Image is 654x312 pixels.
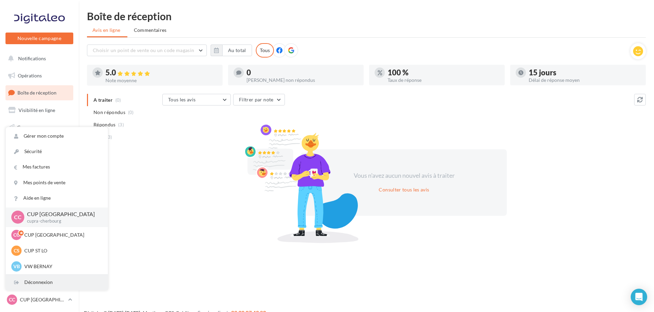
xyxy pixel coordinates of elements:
span: Campagnes [17,124,42,130]
p: CUP [GEOGRAPHIC_DATA] [20,296,65,303]
div: [PERSON_NAME] non répondus [247,78,358,83]
span: (0) [128,110,134,115]
a: Contacts [4,137,75,151]
span: Répondus [93,121,116,128]
a: Calendrier [4,171,75,186]
span: CC [13,232,20,238]
span: Non répondus [93,109,125,116]
button: Nouvelle campagne [5,33,73,44]
a: PLV et print personnalisable [4,188,75,208]
button: Consulter tous les avis [376,186,432,194]
span: Boîte de réception [17,90,56,96]
p: CUP [GEOGRAPHIC_DATA] [27,210,97,218]
a: Médiathèque [4,154,75,169]
button: Au total [211,45,252,56]
span: Opérations [18,73,42,78]
button: Notifications [4,51,72,66]
div: Délai de réponse moyen [529,78,640,83]
a: Visibilité en ligne [4,103,75,117]
div: Note moyenne [105,78,217,83]
span: CC [9,296,15,303]
a: Campagnes DataOnDemand [4,211,75,231]
span: VB [13,263,20,270]
button: Au total [222,45,252,56]
p: cupra-cherbourg [27,218,97,224]
span: CC [14,213,22,221]
span: Commentaires [134,27,167,34]
div: 5.0 [105,69,217,77]
a: Opérations [4,68,75,83]
a: Mes factures [6,159,108,175]
span: CS [14,247,20,254]
a: Gérer mon compte [6,128,108,144]
span: (3) [106,134,112,140]
div: Déconnexion [6,275,108,290]
a: Sécurité [6,144,108,159]
p: VW BERNAY [24,263,100,270]
span: Notifications [18,55,46,61]
a: Boîte de réception [4,85,75,100]
button: Tous les avis [162,94,231,105]
a: Mes points de vente [6,175,108,190]
a: Aide en ligne [6,190,108,206]
p: CUP ST LO [24,247,100,254]
div: 15 jours [529,69,640,76]
button: Filtrer par note [233,94,285,105]
div: Tous [256,43,274,58]
button: Choisir un point de vente ou un code magasin [87,45,207,56]
div: Taux de réponse [388,78,499,83]
a: CC CUP [GEOGRAPHIC_DATA] [5,293,73,306]
span: (3) [118,122,124,127]
div: 100 % [388,69,499,76]
span: Visibilité en ligne [18,107,55,113]
div: Open Intercom Messenger [631,289,647,305]
span: Tous les avis [168,97,196,102]
div: Boîte de réception [87,11,646,21]
div: Vous n'avez aucun nouvel avis à traiter [345,171,463,180]
div: 0 [247,69,358,76]
p: CUP [GEOGRAPHIC_DATA] [24,232,100,238]
span: Choisir un point de vente ou un code magasin [93,47,194,53]
a: Campagnes [4,120,75,135]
